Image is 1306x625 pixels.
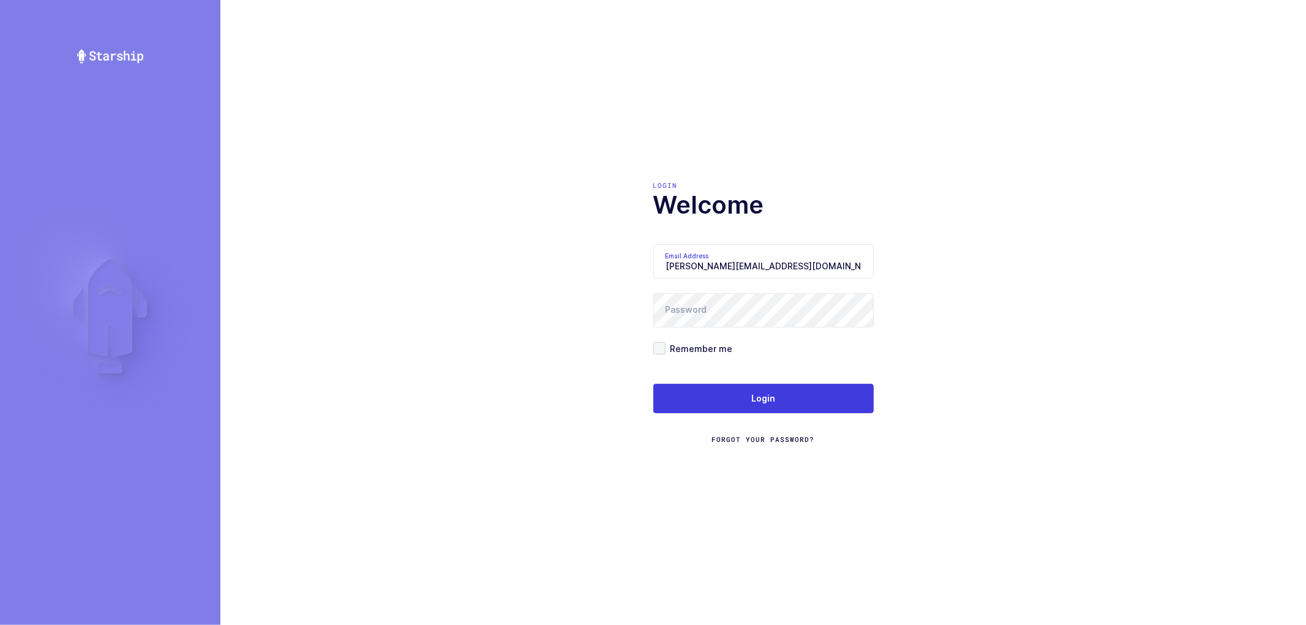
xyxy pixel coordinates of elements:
div: Login [653,181,874,190]
span: Remember me [666,343,733,354]
button: Login [653,384,874,413]
img: Starship [76,49,144,64]
span: Login [751,392,775,405]
input: Email Address [653,244,874,279]
input: Password [653,293,874,327]
h1: Welcome [653,190,874,220]
a: Forgot Your Password? [712,435,815,444]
